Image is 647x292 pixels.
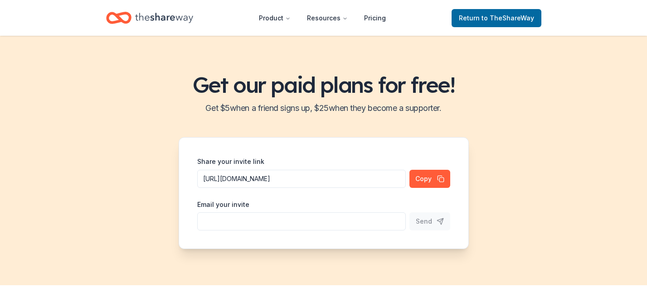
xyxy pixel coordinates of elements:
a: Pricing [357,9,393,27]
button: Product [252,9,298,27]
a: Home [106,7,193,29]
label: Email your invite [197,200,249,209]
span: to TheShareWay [482,14,534,22]
button: Copy [409,170,450,188]
h1: Get our paid plans for free! [11,72,636,97]
button: Resources [300,9,355,27]
span: Return [459,13,534,24]
label: Share your invite link [197,157,264,166]
h2: Get $ 5 when a friend signs up, $ 25 when they become a supporter. [11,101,636,115]
nav: Main [252,7,393,29]
a: Returnto TheShareWay [452,9,541,27]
